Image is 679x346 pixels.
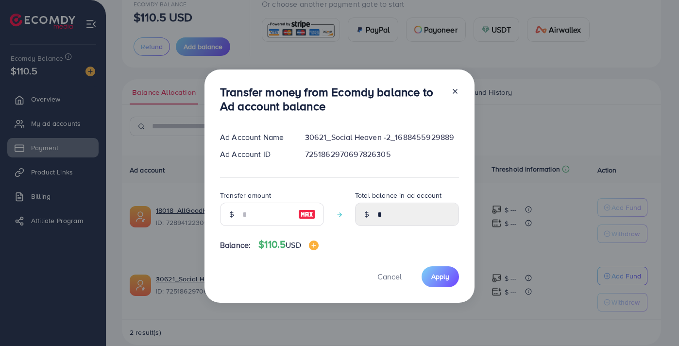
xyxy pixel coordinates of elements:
[220,85,443,113] h3: Transfer money from Ecomdy balance to Ad account balance
[377,271,402,282] span: Cancel
[365,266,414,287] button: Cancel
[220,240,251,251] span: Balance:
[286,240,301,250] span: USD
[638,302,672,339] iframe: Chat
[309,241,319,250] img: image
[220,190,271,200] label: Transfer amount
[297,149,467,160] div: 7251862970697826305
[431,272,449,281] span: Apply
[355,190,441,200] label: Total balance in ad account
[422,266,459,287] button: Apply
[297,132,467,143] div: 30621_Social Heaven -2_1688455929889
[298,208,316,220] img: image
[212,149,297,160] div: Ad Account ID
[212,132,297,143] div: Ad Account Name
[258,239,318,251] h4: $110.5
